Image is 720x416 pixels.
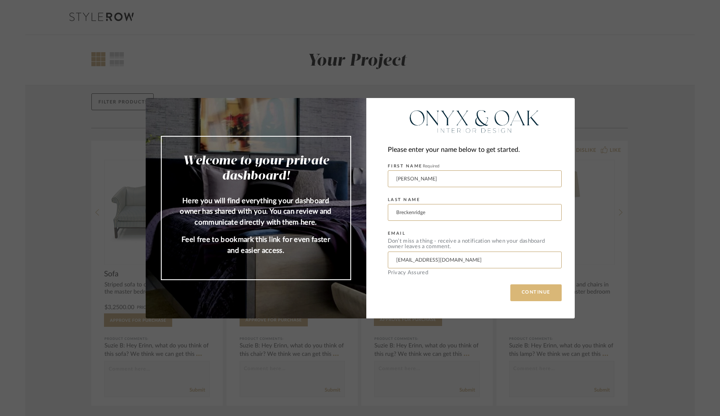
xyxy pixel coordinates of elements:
[179,154,333,184] h2: Welcome to your private dashboard!
[510,284,562,301] button: CONTINUE
[388,238,562,249] div: Don’t miss a thing - receive a notification when your dashboard owner leaves a comment.
[388,231,406,236] label: EMAIL
[388,197,421,202] label: LAST NAME
[388,270,562,276] div: Privacy Assured
[388,164,440,169] label: FIRST NAME
[179,234,333,256] p: Feel free to bookmark this link for even faster and easier access.
[388,252,562,268] input: Enter Email
[388,144,562,156] div: Please enter your name below to get started.
[179,196,333,228] p: Here you will find everything your dashboard owner has shared with you. You can review and commun...
[388,204,562,221] input: Enter Last Name
[388,170,562,187] input: Enter First Name
[423,164,440,168] span: Required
